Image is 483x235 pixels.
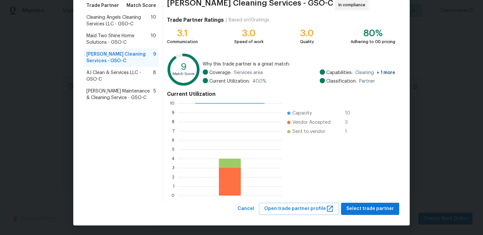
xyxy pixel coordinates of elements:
span: Services area [234,69,263,76]
button: Open trade partner profile [259,203,339,215]
span: Cleaning Angels Cleaning Services LLC - GSO-C [86,14,151,27]
span: 10 [345,110,356,117]
text: 5 [172,147,174,151]
span: Trade Partner [86,2,119,9]
div: | [224,17,229,23]
span: Classification: [326,78,356,85]
h4: Trade Partner Ratings [167,17,224,23]
span: + 1 more [377,70,395,75]
div: Quality [300,39,314,45]
text: 2 [172,175,174,179]
span: Partner [359,78,375,85]
span: Current Utilization: [209,78,250,85]
text: Match Score [172,72,195,76]
div: Speed of work [234,39,264,45]
span: [PERSON_NAME] Cleaning Services - GSO-C [86,51,153,64]
span: Why this trade partner is a great match: [203,61,395,67]
div: Adhering to OD pricing [351,39,395,45]
span: Open trade partner profile [264,205,334,213]
span: 9 [153,51,156,64]
div: Based on 10 ratings [229,17,269,23]
span: AJ Clean & Services LLC - GSO-C [86,69,153,83]
span: 1 [345,128,356,135]
button: Select trade partner [341,203,399,215]
div: Communication [167,39,198,45]
text: 8 [172,120,174,124]
span: Cancel [238,205,254,213]
span: Sent to vendor [292,128,325,135]
span: Coverage: [209,69,231,76]
text: 4 [172,157,174,161]
div: 80% [351,30,395,37]
span: In compliance [338,2,368,8]
span: Maid Two Shine Home Solutions - GSO-C [86,33,151,46]
button: Cancel [235,203,257,215]
text: 3 [172,166,174,170]
text: 0 [172,194,174,197]
text: 9 [172,111,174,115]
span: Capabilities: [326,69,353,76]
text: 6 [172,138,174,142]
span: 10 [151,14,156,27]
text: 7 [172,129,174,133]
span: Match Score [126,2,156,9]
text: 1 [173,184,174,188]
span: Capacity [292,110,312,117]
div: 3.0 [234,30,264,37]
span: 5 [153,88,156,101]
div: 3.1 [167,30,198,37]
text: 10 [170,101,174,105]
text: 9 [181,62,187,71]
span: 3 [345,119,356,126]
span: Select trade partner [346,205,394,213]
span: Vendor Accepted [292,119,331,126]
span: 8 [153,69,156,83]
span: [PERSON_NAME] Maintenance & Cleaning Service - GSO-C [86,88,153,101]
h4: Current Utilization [167,91,395,97]
span: Cleaning [355,69,395,76]
span: 40.0 % [252,78,266,85]
div: 3.0 [300,30,314,37]
span: 10 [151,33,156,46]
